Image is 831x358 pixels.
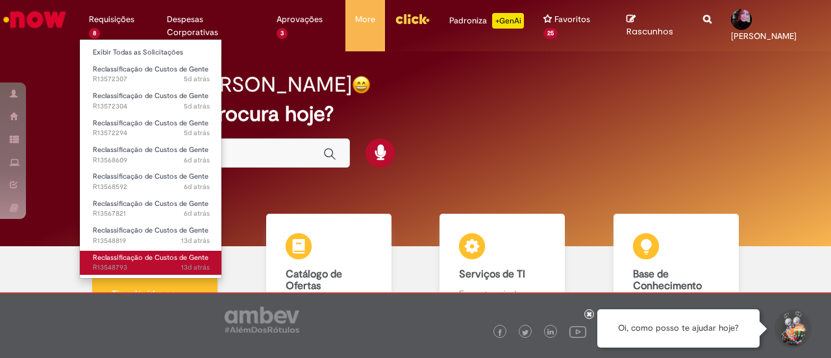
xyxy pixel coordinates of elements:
[352,75,371,94] img: happy-face.png
[80,143,223,167] a: Aberto R13568609 : Reclassificação de Custos de Gente
[93,262,210,273] span: R13548793
[184,128,210,138] span: 5d atrás
[633,268,702,292] b: Base de Conhecimento
[93,91,208,101] span: Reclassificação de Custos de Gente
[184,128,210,138] time: 26/09/2025 19:21:48
[181,236,210,246] time: 18/09/2025 18:25:15
[184,74,210,84] span: 5d atrás
[184,209,210,218] span: 6d atrás
[93,225,208,235] span: Reclassificação de Custos de Gente
[543,28,558,39] span: 25
[89,13,134,26] span: Requisições
[93,145,208,155] span: Reclassificação de Custos de Gente
[554,13,590,26] span: Favoritos
[773,309,812,348] button: Iniciar Conversa de Suporte
[93,236,210,246] span: R13548819
[181,262,210,272] time: 18/09/2025 18:13:10
[184,182,210,192] span: 6d atrás
[449,13,524,29] div: Padroniza
[80,197,223,221] a: Aberto R13567821 : Reclassificação de Custos de Gente
[415,214,589,326] a: Serviços de TI Encontre ajuda
[80,45,223,60] a: Exibir Todas as Solicitações
[93,118,208,128] span: Reclassificação de Custos de Gente
[80,170,223,194] a: Aberto R13568592 : Reclassificação de Custos de Gente
[80,62,223,86] a: Aberto R13572307 : Reclassificação de Custos de Gente
[93,182,210,192] span: R13568592
[184,74,210,84] time: 26/09/2025 19:33:19
[93,199,208,209] span: Reclassificação de Custos de Gente
[522,329,528,336] img: logo_footer_twitter.png
[277,13,323,26] span: Aprovações
[184,182,210,192] time: 25/09/2025 19:00:27
[184,101,210,111] span: 5d atrás
[80,116,223,140] a: Aberto R13572294 : Reclassificação de Custos de Gente
[93,253,208,262] span: Reclassificação de Custos de Gente
[459,287,545,300] p: Encontre ajuda
[93,64,208,74] span: Reclassificação de Custos de Gente
[277,28,288,39] span: 3
[93,128,210,138] span: R13572294
[459,268,525,281] b: Serviços de TI
[184,155,210,165] time: 25/09/2025 19:15:55
[395,9,430,29] img: click_logo_yellow_360x200.png
[626,14,684,38] a: Rascunhos
[286,268,342,292] b: Catálogo de Ofertas
[68,214,242,326] a: Tirar dúvidas Tirar dúvidas com Lupi Assist e Gen Ai
[569,323,586,340] img: logo_footer_youtube.png
[167,13,257,39] span: Despesas Corporativas
[80,224,223,248] a: Aberto R13548819 : Reclassificação de Custos de Gente
[112,287,198,313] p: Tirar dúvidas com Lupi Assist e Gen Ai
[626,25,673,38] span: Rascunhos
[184,209,210,218] time: 25/09/2025 16:30:37
[93,209,210,219] span: R13567821
[492,13,524,29] p: +GenAi
[597,309,760,348] div: Oi, como posso te ajudar hoje?
[181,262,210,272] span: 13d atrás
[80,251,223,275] a: Aberto R13548793 : Reclassificação de Custos de Gente
[731,31,797,42] span: [PERSON_NAME]
[589,214,763,326] a: Base de Conhecimento Consulte e aprenda
[181,236,210,246] span: 13d atrás
[93,155,210,166] span: R13568609
[93,101,210,112] span: R13572304
[93,172,208,181] span: Reclassificação de Custos de Gente
[93,74,210,84] span: R13572307
[89,103,741,125] h2: O que você procura hoje?
[80,89,223,113] a: Aberto R13572304 : Reclassificação de Custos de Gente
[184,155,210,165] span: 6d atrás
[1,6,68,32] img: ServiceNow
[89,28,100,39] span: 8
[225,307,299,333] img: logo_footer_ambev_rotulo_gray.png
[497,329,503,336] img: logo_footer_facebook.png
[184,101,210,111] time: 26/09/2025 19:30:26
[547,329,554,337] img: logo_footer_linkedin.png
[355,13,375,26] span: More
[242,214,416,326] a: Catálogo de Ofertas Abra uma solicitação
[79,39,222,279] ul: Requisições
